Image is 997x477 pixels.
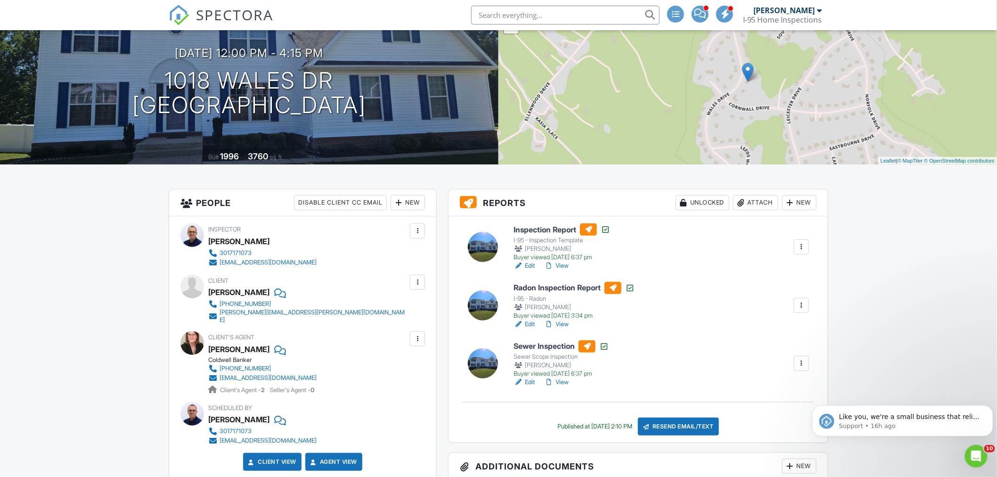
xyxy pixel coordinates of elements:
[514,320,535,329] a: Edit
[471,6,660,25] input: Search everything...
[220,437,317,444] div: [EMAIL_ADDRESS][DOMAIN_NAME]
[809,386,997,452] iframe: Intercom notifications message
[208,226,241,233] span: Inspector
[544,261,569,271] a: View
[881,158,896,164] a: Leaflet
[449,189,828,216] h3: Reports
[309,457,357,467] a: Agent View
[220,259,317,266] div: [EMAIL_ADDRESS][DOMAIN_NAME]
[220,249,252,257] div: 3017171073
[220,387,266,394] span: Client's Agent -
[208,334,254,341] span: Client's Agent
[248,151,268,161] div: 3760
[514,295,635,303] div: I-95 - Radon
[514,282,635,294] h6: Radon Inspection Report
[514,223,610,261] a: Inspection Report I-95 - Inspection Template [PERSON_NAME] Buyer viewed [DATE] 6:37 pm
[169,13,273,33] a: SPECTORA
[514,244,610,254] div: [PERSON_NAME]
[208,258,317,267] a: [EMAIL_ADDRESS][DOMAIN_NAME]
[391,195,425,210] div: New
[220,365,271,372] div: [PHONE_NUMBER]
[878,157,997,165] div: |
[514,237,610,244] div: I-95 - Inspection Template
[169,5,189,25] img: The Best Home Inspection Software - Spectora
[514,340,609,378] a: Sewer Inspection Sewer Scope Inspection [PERSON_NAME] Buyer viewed [DATE] 6:37 pm
[514,312,635,320] div: Buyer viewed [DATE] 3:34 pm
[984,445,995,452] span: 10
[208,404,252,411] span: Scheduled By
[544,378,569,387] a: View
[514,361,609,370] div: [PERSON_NAME]
[220,374,317,382] div: [EMAIL_ADDRESS][DOMAIN_NAME]
[220,151,239,161] div: 1996
[169,189,436,216] h3: People
[514,353,609,361] div: Sewer Scope Inspection
[208,248,317,258] a: 3017171073
[514,282,635,320] a: Radon Inspection Report I-95 - Radon [PERSON_NAME] Buyer viewed [DATE] 3:34 pm
[270,387,314,394] span: Seller's Agent -
[782,195,817,210] div: New
[261,387,265,394] strong: 2
[208,364,317,373] a: [PHONE_NUMBER]
[175,47,324,59] h3: [DATE] 12:00 pm - 4:15 pm
[676,195,729,210] div: Unlocked
[208,427,317,436] a: 3017171073
[220,428,252,435] div: 3017171073
[514,340,609,353] h6: Sewer Inspection
[514,261,535,271] a: Edit
[220,309,408,324] div: [PERSON_NAME][EMAIL_ADDRESS][PERSON_NAME][DOMAIN_NAME]
[311,387,314,394] strong: 0
[898,158,923,164] a: © MapTiler
[924,158,995,164] a: © OpenStreetMap contributors
[754,6,815,15] div: [PERSON_NAME]
[294,195,387,210] div: Disable Client CC Email
[208,285,270,299] div: [PERSON_NAME]
[557,423,632,430] div: Published at [DATE] 2:10 PM
[208,412,270,427] div: [PERSON_NAME]
[743,15,822,25] div: I-95 Home Inspections
[544,320,569,329] a: View
[208,436,317,445] a: [EMAIL_ADDRESS][DOMAIN_NAME]
[132,68,366,118] h1: 1018 Wales Dr [GEOGRAPHIC_DATA]
[208,373,317,383] a: [EMAIL_ADDRESS][DOMAIN_NAME]
[220,300,271,308] div: [PHONE_NUMBER]
[514,303,635,312] div: [PERSON_NAME]
[208,234,270,248] div: [PERSON_NAME]
[246,457,296,467] a: Client View
[514,223,610,236] h6: Inspection Report
[196,5,273,25] span: SPECTORA
[270,154,283,161] span: sq. ft.
[965,445,988,468] iframe: Intercom live chat
[208,277,229,284] span: Client
[782,459,817,474] div: New
[514,254,610,261] div: Buyer viewed [DATE] 6:37 pm
[208,154,219,161] span: Built
[208,309,408,324] a: [PERSON_NAME][EMAIL_ADDRESS][PERSON_NAME][DOMAIN_NAME]
[733,195,778,210] div: Attach
[514,370,609,378] div: Buyer viewed [DATE] 6:37 pm
[208,299,408,309] a: [PHONE_NUMBER]
[514,378,535,387] a: Edit
[208,342,270,356] a: [PERSON_NAME]
[208,356,324,364] div: Coldwell Banker
[638,418,719,436] div: Resend Email/Text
